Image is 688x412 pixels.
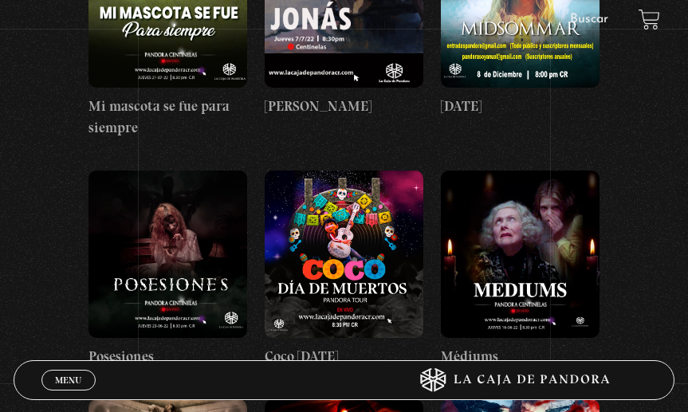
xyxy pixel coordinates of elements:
h4: Mi mascota se fue para siempre [88,96,247,139]
a: Buscar [570,13,608,26]
span: Cerrar [49,388,87,399]
h4: Médiums [441,346,600,367]
h4: [DATE] [441,96,600,117]
a: Médiums [441,171,600,367]
a: Coco [DATE] [265,171,423,367]
span: Menu [55,375,81,385]
h4: [PERSON_NAME] [265,96,423,117]
h4: Coco [DATE] [265,346,423,367]
a: View your shopping cart [639,9,660,30]
h4: Posesiones [88,346,247,367]
a: Posesiones [88,171,247,367]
